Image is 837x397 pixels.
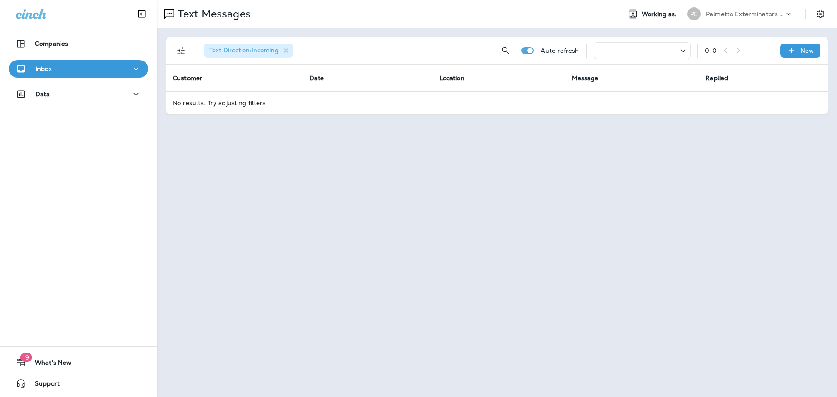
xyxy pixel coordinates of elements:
div: Text Direction:Incoming [204,44,293,58]
button: Search Messages [497,42,514,59]
button: Data [9,85,148,103]
span: 19 [20,353,32,362]
p: Text Messages [174,7,251,20]
span: Location [439,74,465,82]
span: Support [26,380,60,390]
p: New [800,47,814,54]
div: 0 - 0 [705,47,717,54]
p: Auto refresh [541,47,579,54]
div: PE [687,7,701,20]
button: Settings [813,6,828,22]
p: Companies [35,40,68,47]
button: Companies [9,35,148,52]
button: Inbox [9,60,148,78]
span: What's New [26,359,71,370]
p: Inbox [35,65,52,72]
span: Working as: [642,10,679,18]
button: Collapse Sidebar [129,5,154,23]
span: Date [310,74,324,82]
span: Replied [705,74,728,82]
button: Filters [173,42,190,59]
p: Data [35,91,50,98]
span: Message [572,74,599,82]
button: 19What's New [9,354,148,371]
p: Palmetto Exterminators LLC [706,10,784,17]
td: No results. Try adjusting filters [166,91,828,114]
span: Customer [173,74,202,82]
button: Support [9,375,148,392]
span: Text Direction : Incoming [209,46,279,54]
